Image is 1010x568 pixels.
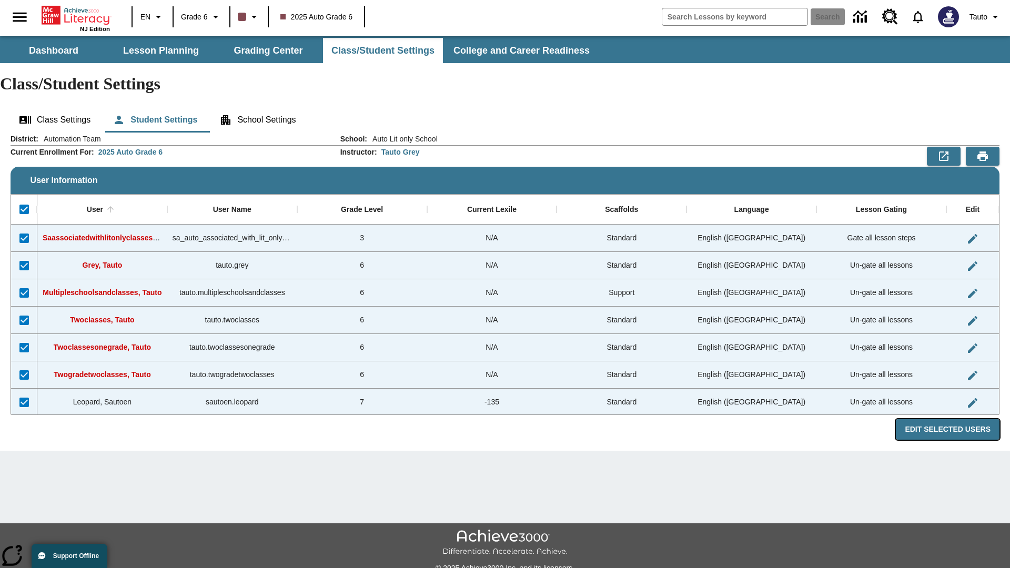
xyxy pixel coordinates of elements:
[381,147,420,157] div: Tauto Grey
[442,530,568,556] img: Achieve3000 Differentiate Accelerate Achieve
[932,3,965,31] button: Select a new avatar
[54,343,151,351] span: Twoclassesonegrade, Tauto
[966,205,979,215] div: Edit
[427,361,557,389] div: N/A
[73,398,132,406] span: Leopard, Sautoen
[427,225,557,252] div: N/A
[445,38,598,63] button: College and Career Readiness
[11,107,999,133] div: Class/Student Settings
[38,134,101,144] span: Automation Team
[42,5,110,26] a: Home
[686,389,816,416] div: English (US)
[938,6,959,27] img: Avatar
[876,3,904,31] a: Resource Center, Will open in new tab
[11,148,94,157] h2: Current Enrollment For :
[297,252,427,279] div: 6
[280,12,353,23] span: 2025 Auto Grade 6
[686,334,816,361] div: English (US)
[213,205,251,215] div: User Name
[43,288,161,297] span: Multipleschoolsandclasses, Tauto
[181,12,208,23] span: Grade 6
[962,310,983,331] button: Edit User
[427,279,557,307] div: N/A
[136,7,169,26] button: Language: EN, Select a language
[966,147,999,166] button: Print Preview
[816,334,946,361] div: Un-gate all lessons
[54,370,151,379] span: Twogradetwoclasses, Tauto
[896,419,999,440] button: Edit Selected Users
[167,279,297,307] div: tauto.multipleschoolsandclasses
[557,389,686,416] div: Standard
[962,256,983,277] button: Edit User
[297,389,427,416] div: 7
[557,361,686,389] div: Standard
[80,26,110,32] span: NJ Edition
[367,134,438,144] span: Auto Lit only School
[557,225,686,252] div: Standard
[108,38,214,63] button: Lesson Planning
[297,225,427,252] div: 3
[816,389,946,416] div: Un-gate all lessons
[340,148,377,157] h2: Instructor :
[734,205,769,215] div: Language
[965,7,1006,26] button: Profile/Settings
[83,261,123,269] span: Grey, Tauto
[816,225,946,252] div: Gate all lesson steps
[167,334,297,361] div: tauto.twoclassesonegrade
[557,252,686,279] div: Standard
[167,307,297,334] div: tauto.twoclasses
[340,135,367,144] h2: School :
[427,389,557,416] div: -135
[323,38,443,63] button: Class/Student Settings
[341,205,383,215] div: Grade Level
[297,361,427,389] div: 6
[467,205,517,215] div: Current Lexile
[847,3,876,32] a: Data Center
[962,338,983,359] button: Edit User
[167,252,297,279] div: tauto.grey
[969,12,987,23] span: Tauto
[297,279,427,307] div: 6
[42,4,110,32] div: Home
[234,7,265,26] button: Class color is dark brown. Change class color
[686,225,816,252] div: English (US)
[427,334,557,361] div: N/A
[816,252,946,279] div: Un-gate all lessons
[662,8,807,25] input: search field
[962,365,983,386] button: Edit User
[167,389,297,416] div: sautoen.leopard
[31,176,98,185] span: User Information
[167,361,297,389] div: tauto.twogradetwoclasses
[177,7,226,26] button: Grade: Grade 6, Select a grade
[856,205,907,215] div: Lesson Gating
[686,361,816,389] div: English (US)
[11,107,99,133] button: Class Settings
[140,12,150,23] span: EN
[43,234,267,242] span: Saassociatedwithlitonlyclasses, Saassociatedwithlitonlyclasses
[11,134,999,440] div: User Information
[11,135,38,144] h2: District :
[962,392,983,413] button: Edit User
[557,334,686,361] div: Standard
[297,334,427,361] div: 6
[962,228,983,249] button: Edit User
[1,38,106,63] button: Dashboard
[927,147,961,166] button: Export to CSV
[32,544,107,568] button: Support Offline
[816,307,946,334] div: Un-gate all lessons
[70,316,134,324] span: Twoclasses, Tauto
[167,225,297,252] div: sa_auto_associated_with_lit_only_classes
[427,307,557,334] div: N/A
[686,252,816,279] div: English (US)
[211,107,304,133] button: School Settings
[557,307,686,334] div: Standard
[427,252,557,279] div: N/A
[53,552,99,560] span: Support Offline
[87,205,103,215] div: User
[104,107,206,133] button: Student Settings
[557,279,686,307] div: Support
[686,279,816,307] div: English (US)
[216,38,321,63] button: Grading Center
[297,307,427,334] div: 6
[686,307,816,334] div: English (US)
